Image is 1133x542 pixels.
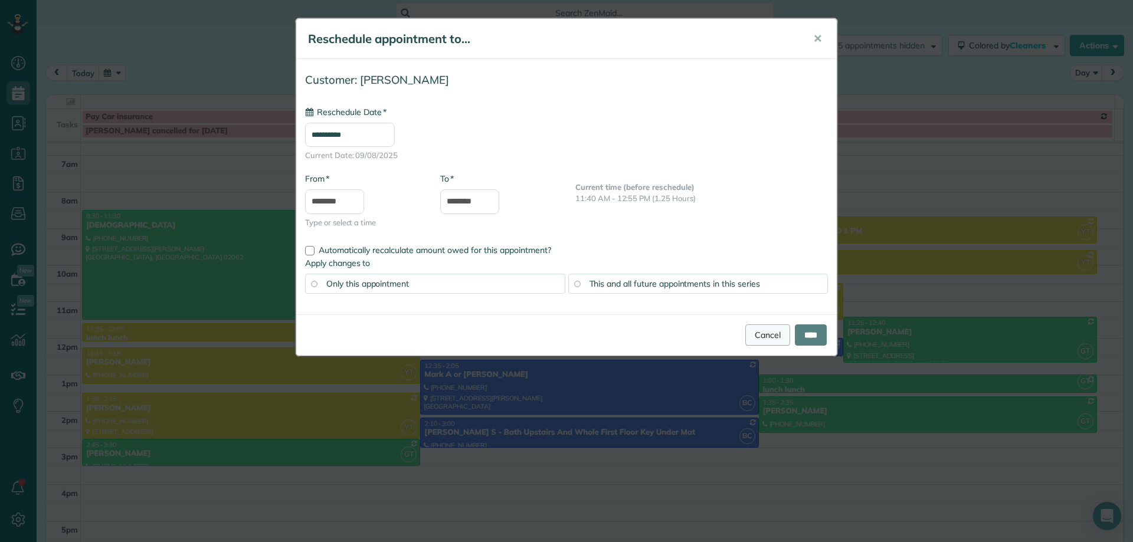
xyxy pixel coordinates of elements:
input: This and all future appointments in this series [574,281,580,287]
input: Only this appointment [311,281,317,287]
a: Cancel [745,324,790,346]
span: Type or select a time [305,217,423,228]
p: 11:40 AM - 12:55 PM (1.25 Hours) [575,193,828,204]
span: Current Date: 09/08/2025 [305,150,828,161]
span: This and all future appointments in this series [590,278,760,289]
label: Reschedule Date [305,106,387,118]
h4: Customer: [PERSON_NAME] [305,74,828,86]
label: From [305,173,329,185]
span: ✕ [813,32,822,45]
label: Apply changes to [305,257,828,269]
span: Automatically recalculate amount owed for this appointment? [319,245,551,255]
label: To [440,173,454,185]
h5: Reschedule appointment to... [308,31,797,47]
span: Only this appointment [326,278,409,289]
b: Current time (before reschedule) [575,182,695,192]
